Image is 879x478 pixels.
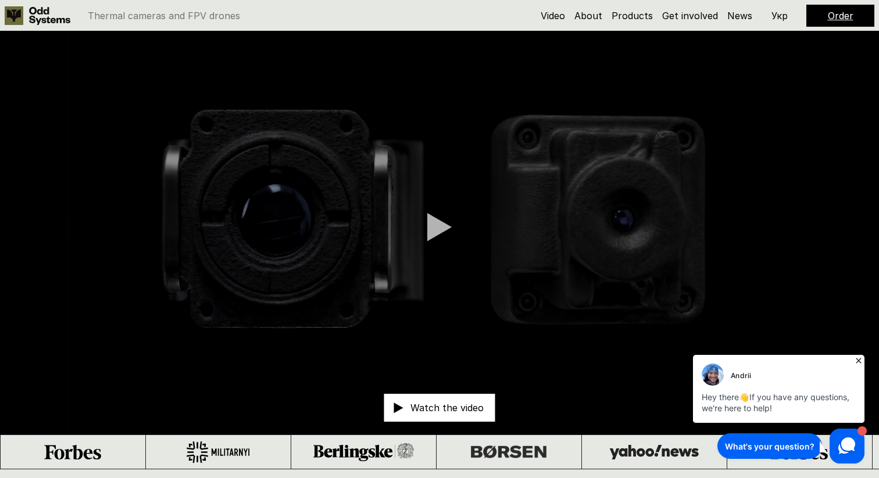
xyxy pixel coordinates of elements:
[828,10,853,21] a: Order
[574,10,602,21] a: About
[690,351,867,466] iframe: HelpCrunch
[727,10,752,21] a: News
[88,11,240,20] p: Thermal cameras and FPV drones
[662,10,718,21] a: Get involved
[612,10,653,21] a: Products
[410,403,484,412] p: Watch the video
[541,10,565,21] a: Video
[771,11,788,20] p: Укр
